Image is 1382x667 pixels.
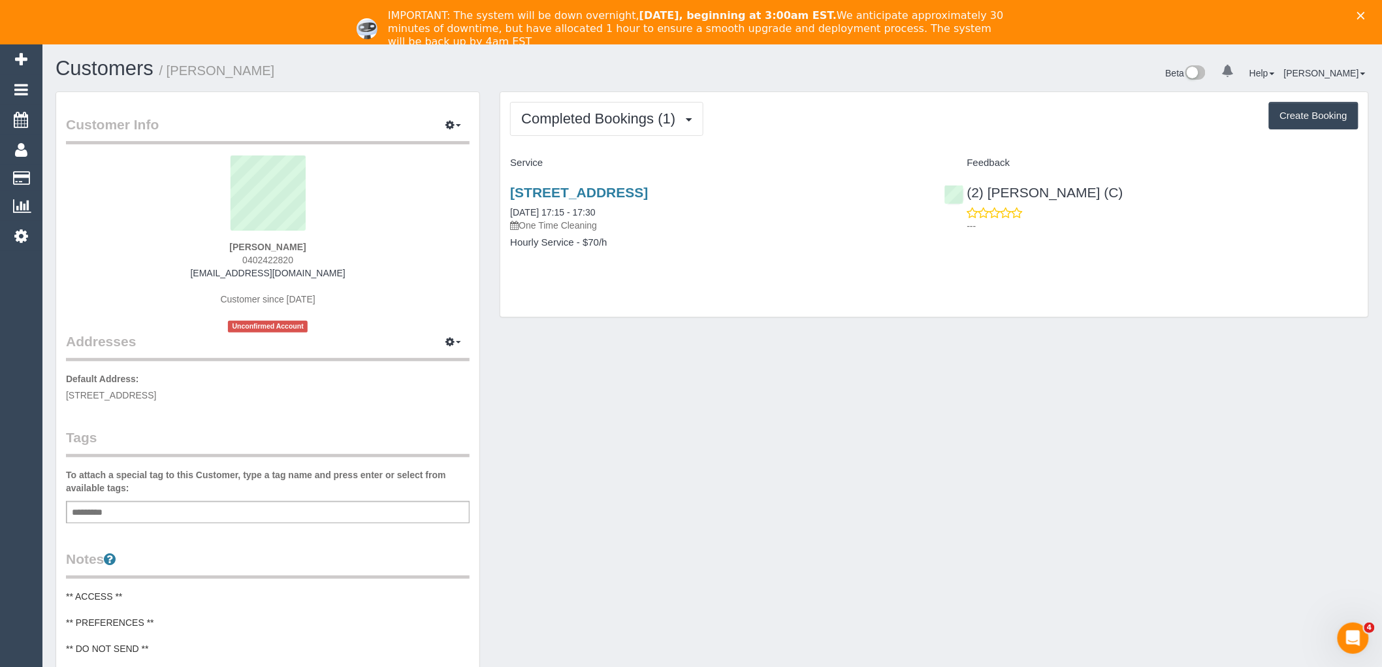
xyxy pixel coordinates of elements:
h4: Service [510,157,924,169]
label: Default Address: [66,372,139,385]
label: To attach a special tag to this Customer, type a tag name and press enter or select from availabl... [66,468,470,495]
a: Help [1249,68,1275,78]
img: New interface [1184,65,1206,82]
span: Completed Bookings (1) [521,110,682,127]
div: Close [1357,12,1370,20]
img: Profile image for Ellie [357,18,378,39]
legend: Customer Info [66,115,470,144]
a: [EMAIL_ADDRESS][DOMAIN_NAME] [191,268,345,278]
button: Create Booking [1269,102,1358,129]
small: / [PERSON_NAME] [159,63,275,78]
legend: Tags [66,428,470,457]
div: IMPORTANT: The system will be down overnight, We anticipate approximately 30 minutes of downtime,... [388,9,1004,48]
iframe: Intercom live chat [1338,623,1369,654]
span: 0402422820 [242,255,293,265]
p: One Time Cleaning [510,219,924,232]
span: Customer since [DATE] [221,294,315,304]
a: [PERSON_NAME] [1284,68,1366,78]
strong: [PERSON_NAME] [229,242,306,252]
a: [STREET_ADDRESS] [510,185,648,200]
a: (2) [PERSON_NAME] (C) [944,185,1123,200]
legend: Notes [66,549,470,579]
h4: Hourly Service - $70/h [510,237,924,248]
a: Customers [56,57,153,80]
button: Completed Bookings (1) [510,102,703,135]
span: 4 [1364,623,1375,633]
a: Beta [1166,68,1206,78]
h4: Feedback [944,157,1358,169]
p: --- [967,220,1358,233]
b: [DATE], beginning at 3:00am EST. [639,9,837,22]
a: [DATE] 17:15 - 17:30 [510,207,595,218]
span: Unconfirmed Account [228,321,308,332]
span: [STREET_ADDRESS] [66,390,156,400]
